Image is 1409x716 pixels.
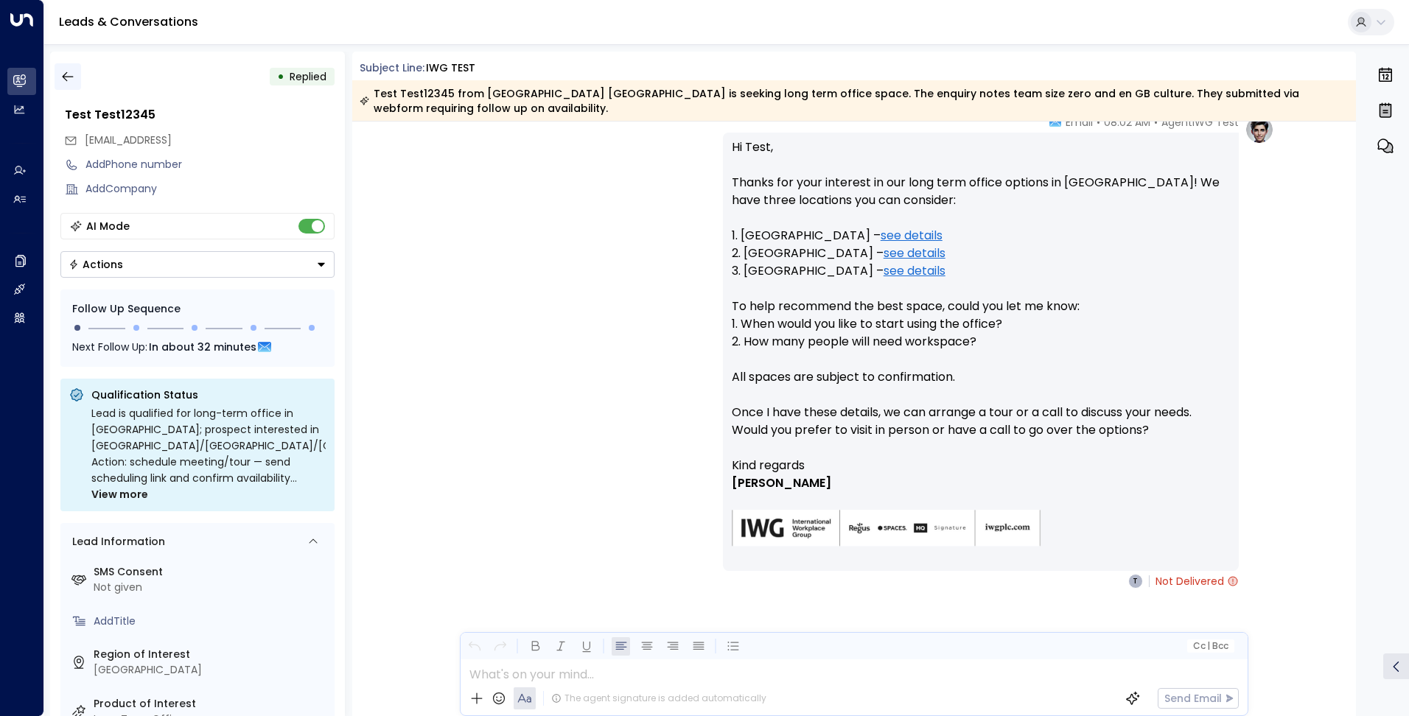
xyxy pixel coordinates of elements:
[60,251,335,278] div: Button group with a nested menu
[1161,115,1239,130] span: AgentIWG Test
[65,106,335,124] div: Test Test12345
[551,692,766,705] div: The agent signature is added automatically
[732,457,805,474] span: Kind regards
[491,637,509,656] button: Redo
[94,696,329,712] label: Product of Interest
[72,301,323,317] div: Follow Up Sequence
[360,86,1348,116] div: Test Test12345 from [GEOGRAPHIC_DATA] [GEOGRAPHIC_DATA] is seeking long term office space. The en...
[72,339,323,355] div: Next Follow Up:
[94,647,329,662] label: Region of Interest
[94,564,329,580] label: SMS Consent
[149,339,256,355] span: In about 32 minutes
[290,69,326,84] span: Replied
[884,262,945,280] a: see details
[85,133,172,147] span: [EMAIL_ADDRESS]
[91,405,326,502] div: Lead is qualified for long-term office in [GEOGRAPHIC_DATA]; prospect interested in [GEOGRAPHIC_D...
[1104,115,1150,130] span: 08:02 AM
[85,181,335,197] div: AddCompany
[1192,641,1228,651] span: Cc Bcc
[67,534,165,550] div: Lead Information
[94,580,329,595] div: Not given
[85,133,172,148] span: test-test12345@test.test
[94,662,329,678] div: [GEOGRAPHIC_DATA]
[94,614,329,629] div: AddTitle
[59,13,198,30] a: Leads & Conversations
[881,227,943,245] a: see details
[60,251,335,278] button: Actions
[732,474,831,492] span: [PERSON_NAME]
[277,63,284,90] div: •
[1066,115,1093,130] span: Email
[69,258,123,271] div: Actions
[732,510,1041,547] img: AIorK4zU2Kz5WUNqa9ifSKC9jFH1hjwenjvh85X70KBOPduETvkeZu4OqG8oPuqbwvp3xfXcMQJCRtwYb-SG
[1154,115,1158,130] span: •
[91,486,148,502] span: View more
[426,60,475,76] div: IWG TEST
[465,637,483,656] button: Undo
[1128,574,1143,589] div: T
[732,138,1230,457] p: Hi Test, Thanks for your interest in our long term office options in [GEOGRAPHIC_DATA]! We have t...
[732,457,1230,565] div: Signature
[1186,639,1234,653] button: Cc|Bcc
[1155,574,1239,589] span: Not Delivered
[1245,115,1274,144] img: profile-logo.png
[360,60,424,75] span: Subject Line:
[1097,115,1100,130] span: •
[91,387,326,402] p: Qualification Status
[85,157,335,172] div: AddPhone number
[884,245,945,262] a: see details
[1207,641,1210,651] span: |
[86,219,130,234] div: AI Mode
